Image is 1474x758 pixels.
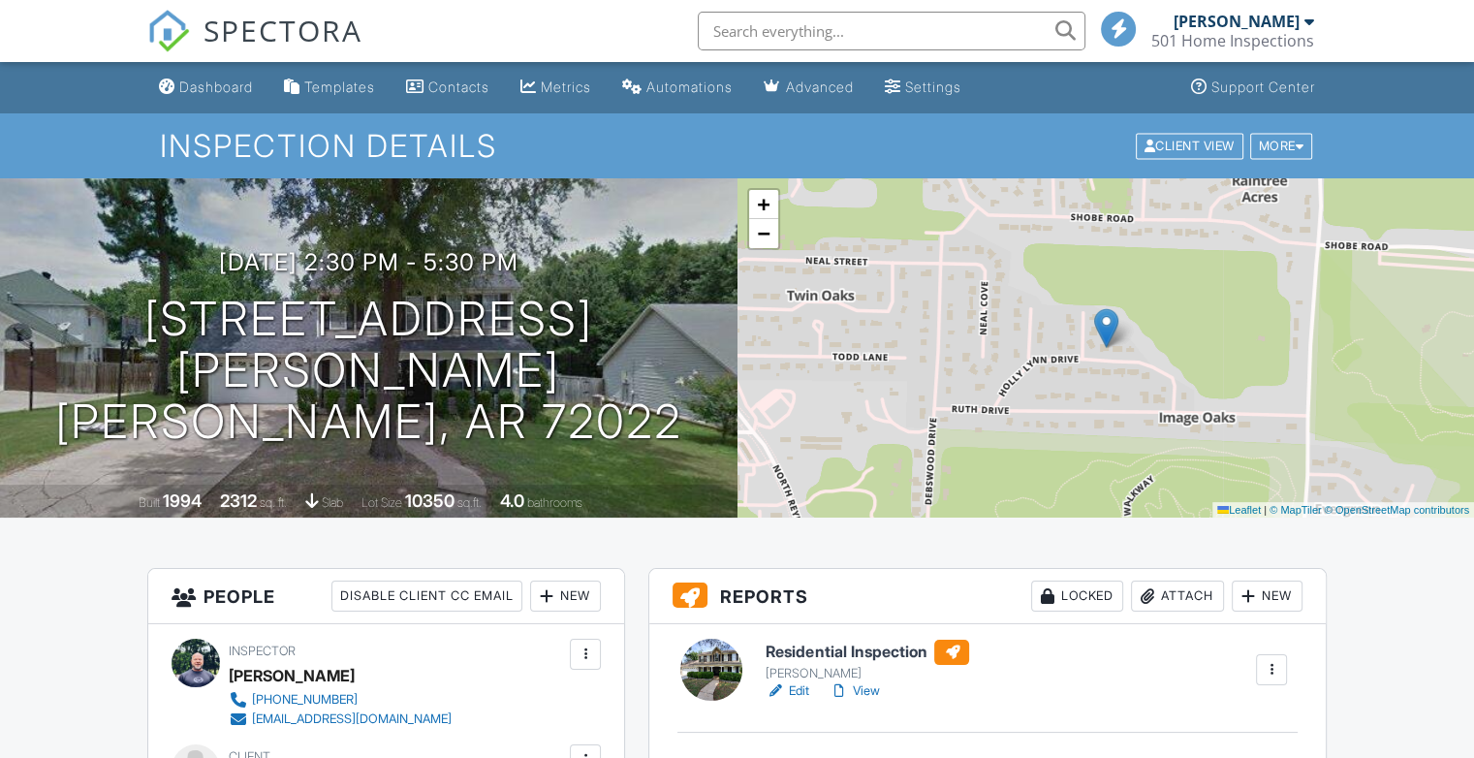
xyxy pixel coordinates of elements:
[163,490,202,511] div: 1994
[1325,504,1469,516] a: © OpenStreetMap contributors
[1250,133,1313,159] div: More
[1232,581,1302,612] div: New
[229,710,452,729] a: [EMAIL_ADDRESS][DOMAIN_NAME]
[749,219,778,248] a: Zoom out
[1136,133,1243,159] div: Client View
[457,495,482,510] span: sq.ft.
[1270,504,1322,516] a: © MapTiler
[877,70,969,106] a: Settings
[757,221,769,245] span: −
[756,70,862,106] a: Advanced
[1131,581,1224,612] div: Attach
[304,79,375,95] div: Templates
[1211,79,1315,95] div: Support Center
[148,569,624,624] h3: People
[1134,138,1248,152] a: Client View
[786,79,854,95] div: Advanced
[252,692,358,708] div: [PHONE_NUMBER]
[160,129,1314,163] h1: Inspection Details
[1183,70,1323,106] a: Support Center
[766,666,969,681] div: [PERSON_NAME]
[331,581,522,612] div: Disable Client CC Email
[905,79,961,95] div: Settings
[276,70,383,106] a: Templates
[151,70,261,106] a: Dashboard
[147,26,362,67] a: SPECTORA
[322,495,343,510] span: slab
[649,569,1326,624] h3: Reports
[1217,504,1261,516] a: Leaflet
[646,79,733,95] div: Automations
[541,79,591,95] div: Metrics
[1151,31,1314,50] div: 501 Home Inspections
[766,681,809,701] a: Edit
[698,12,1085,50] input: Search everything...
[530,581,601,612] div: New
[139,495,160,510] span: Built
[219,249,518,275] h3: [DATE] 2:30 pm - 5:30 pm
[500,490,524,511] div: 4.0
[361,495,402,510] span: Lot Size
[229,644,296,658] span: Inspector
[229,690,452,710] a: [PHONE_NUMBER]
[31,294,706,447] h1: [STREET_ADDRESS][PERSON_NAME] [PERSON_NAME], AR 72022
[398,70,497,106] a: Contacts
[1174,12,1300,31] div: [PERSON_NAME]
[179,79,253,95] div: Dashboard
[513,70,599,106] a: Metrics
[260,495,287,510] span: sq. ft.
[527,495,582,510] span: bathrooms
[766,640,969,665] h6: Residential Inspection
[405,490,455,511] div: 10350
[252,711,452,727] div: [EMAIL_ADDRESS][DOMAIN_NAME]
[749,190,778,219] a: Zoom in
[428,79,489,95] div: Contacts
[229,661,355,690] div: [PERSON_NAME]
[204,10,362,50] span: SPECTORA
[766,640,969,682] a: Residential Inspection [PERSON_NAME]
[1031,581,1123,612] div: Locked
[1264,504,1267,516] span: |
[614,70,740,106] a: Automations (Basic)
[829,681,879,701] a: View
[757,192,769,216] span: +
[147,10,190,52] img: The Best Home Inspection Software - Spectora
[220,490,257,511] div: 2312
[1094,308,1118,348] img: Marker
